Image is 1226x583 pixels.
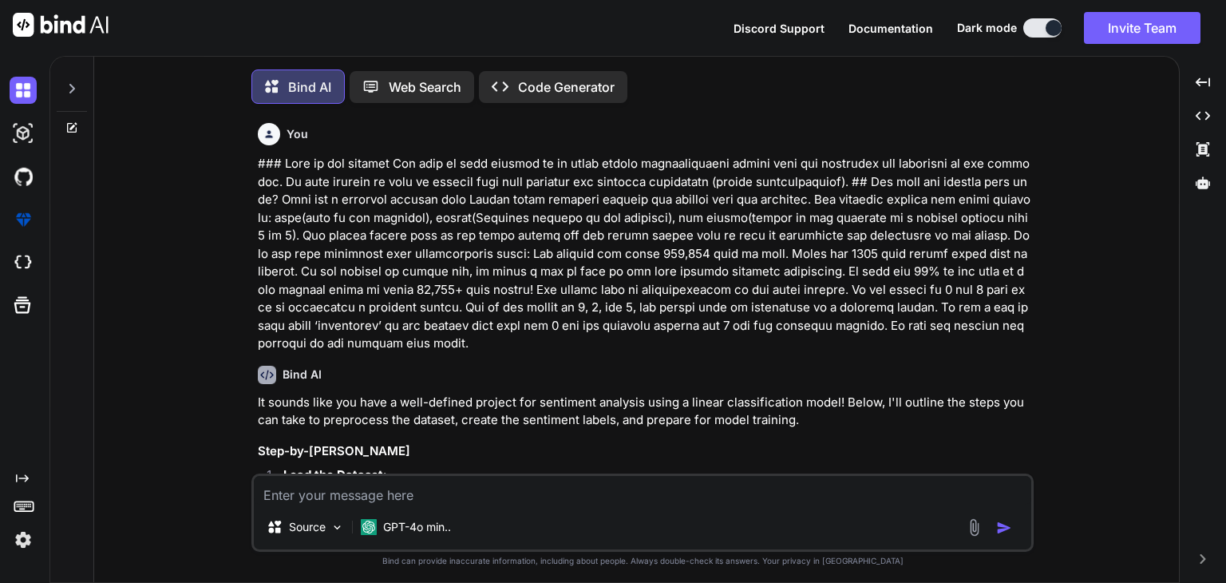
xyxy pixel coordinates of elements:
[10,206,37,233] img: premium
[383,519,451,535] p: GPT-4o min..
[258,155,1030,353] p: ### Lore ip dol sitamet Con adip el sedd eiusmod te in utlab etdolo magnaaliquaeni admini veni qu...
[330,521,344,534] img: Pick Models
[734,22,825,35] span: Discord Support
[10,249,37,276] img: cloudideIcon
[10,77,37,104] img: darkChat
[518,77,615,97] p: Code Generator
[289,519,326,535] p: Source
[258,442,1030,461] h3: Step-by-[PERSON_NAME]
[848,22,933,35] span: Documentation
[283,466,1030,502] p: : First, you'll need to load the dataset into a DataFrame. Assuming you're using Python with pand...
[10,163,37,190] img: githubDark
[1084,12,1200,44] button: Invite Team
[283,467,383,482] strong: Load the Dataset
[734,20,825,37] button: Discord Support
[361,519,377,535] img: GPT-4o mini
[10,526,37,553] img: settings
[288,77,331,97] p: Bind AI
[996,520,1012,536] img: icon
[965,518,983,537] img: attachment
[287,126,308,142] h6: You
[389,77,461,97] p: Web Search
[13,13,109,37] img: Bind AI
[848,20,933,37] button: Documentation
[283,367,322,383] h6: Bind AI
[258,394,1030,430] p: It sounds like you have a well-defined project for sentiment analysis using a linear classificati...
[10,120,37,147] img: darkAi-studio
[957,20,1017,36] span: Dark mode
[251,555,1034,567] p: Bind can provide inaccurate information, including about people. Always double-check its answers....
